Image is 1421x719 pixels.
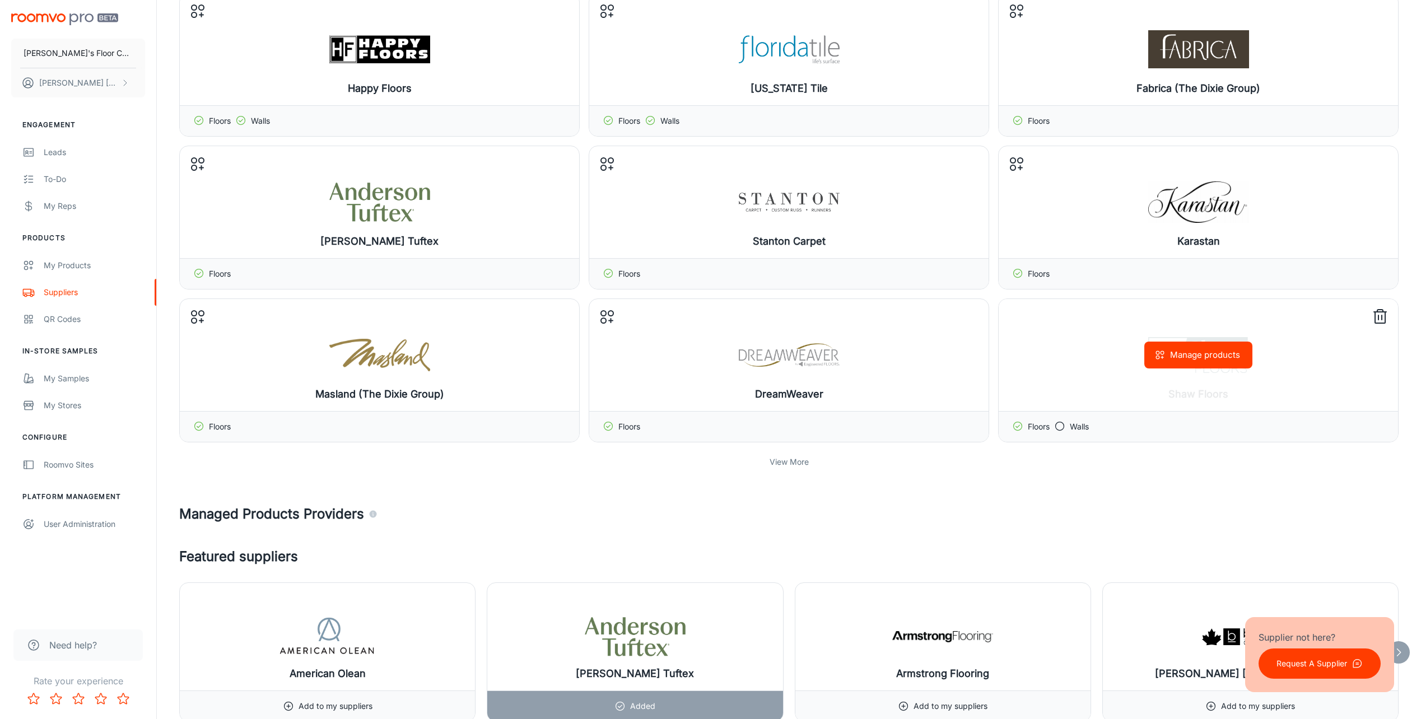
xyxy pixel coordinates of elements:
img: Anderson Tuftex [585,614,686,659]
p: Walls [251,115,270,127]
div: QR Codes [44,313,145,325]
span: Need help? [49,638,97,652]
button: Rate 1 star [22,688,45,710]
h6: [PERSON_NAME] Tuftex [576,666,694,681]
button: [PERSON_NAME]'s Floor Covering [11,39,145,68]
h6: [PERSON_NAME] [GEOGRAPHIC_DATA] [1155,666,1345,681]
img: Roomvo PRO Beta [11,13,118,25]
p: [PERSON_NAME]'s Floor Covering [24,47,133,59]
p: Floors [209,421,231,433]
button: Rate 2 star [45,688,67,710]
div: Agencies and suppliers who work with us to automatically identify the specific products you carry [369,504,378,524]
p: Request A Supplier [1276,657,1347,670]
button: Rate 3 star [67,688,90,710]
img: Beaulieu Canada [1200,614,1301,659]
button: [PERSON_NAME] [PERSON_NAME] [11,68,145,97]
p: Add to my suppliers [1221,700,1295,712]
p: Floors [209,268,231,280]
p: View More [770,456,809,468]
p: Floors [618,421,640,433]
p: Floors [209,115,231,127]
p: Rate your experience [9,674,147,688]
p: Add to my suppliers [299,700,372,712]
p: Floors [1028,268,1050,280]
button: Rate 4 star [90,688,112,710]
p: Walls [1070,421,1089,433]
p: Floors [1028,115,1050,127]
div: To-do [44,173,145,185]
p: [PERSON_NAME] [PERSON_NAME] [39,77,118,89]
div: My Reps [44,200,145,212]
div: Suppliers [44,286,145,298]
p: Supplier not here? [1259,631,1381,644]
h4: Featured suppliers [179,547,1399,567]
h4: Managed Products Providers [179,504,1399,524]
p: Walls [660,115,679,127]
div: My Products [44,259,145,272]
div: Leads [44,146,145,158]
button: Request A Supplier [1259,648,1381,679]
img: Armstrong Flooring [892,614,993,659]
p: Floors [618,268,640,280]
img: American Olean [277,614,378,659]
h6: American Olean [290,666,366,681]
div: My Samples [44,372,145,385]
p: Floors [1028,421,1050,433]
p: Floors [618,115,640,127]
p: Add to my suppliers [914,700,987,712]
button: Rate 5 star [112,688,134,710]
button: Manage products [1144,342,1252,368]
h6: Armstrong Flooring [896,666,989,681]
p: Added [630,700,655,712]
div: User Administration [44,518,145,530]
div: My Stores [44,399,145,412]
div: Roomvo Sites [44,459,145,471]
